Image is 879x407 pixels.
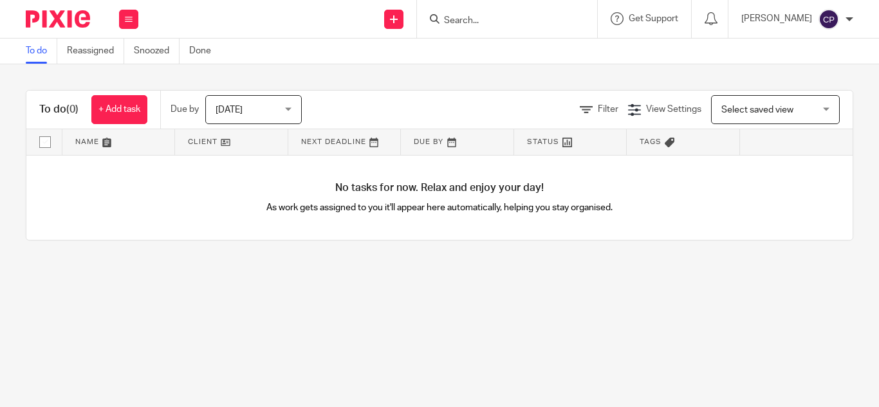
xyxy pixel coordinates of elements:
[134,39,180,64] a: Snoozed
[721,105,793,114] span: Select saved view
[646,105,701,114] span: View Settings
[26,181,853,195] h4: No tasks for now. Relax and enjoy your day!
[598,105,618,114] span: Filter
[741,12,812,25] p: [PERSON_NAME]
[640,138,662,145] span: Tags
[629,14,678,23] span: Get Support
[26,39,57,64] a: To do
[233,201,646,214] p: As work gets assigned to you it'll appear here automatically, helping you stay organised.
[66,104,79,114] span: (0)
[26,10,90,28] img: Pixie
[819,9,839,30] img: svg%3E
[443,15,559,27] input: Search
[91,95,147,124] a: + Add task
[189,39,221,64] a: Done
[171,103,199,116] p: Due by
[216,105,243,114] span: [DATE]
[67,39,124,64] a: Reassigned
[39,103,79,116] h1: To do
